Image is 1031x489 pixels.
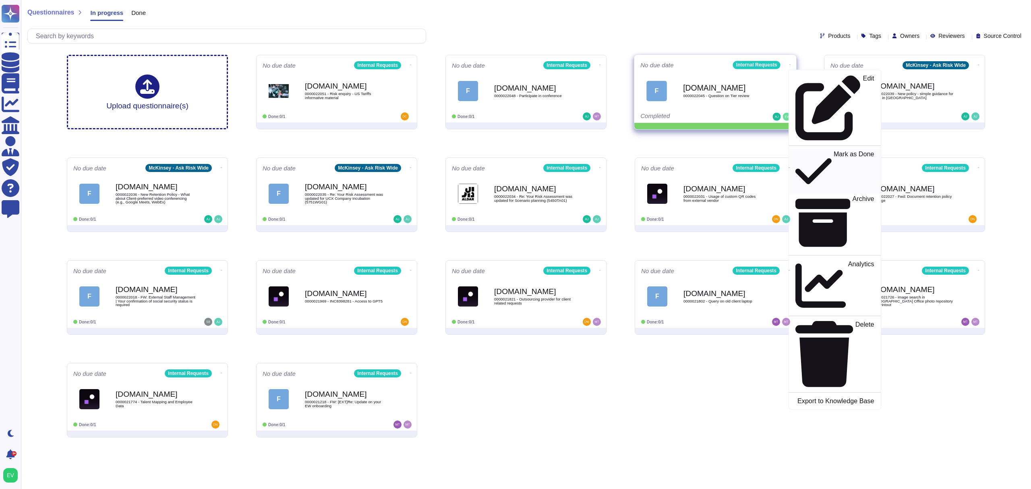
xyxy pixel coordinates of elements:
b: [DOMAIN_NAME] [305,183,385,191]
div: Internal Requests [922,164,969,172]
img: user [214,318,222,326]
span: Done: 0/1 [79,320,96,324]
span: No due date [73,165,106,171]
span: 0000021821 - Outsourcing provider for client related requests [494,297,575,305]
img: Logo [647,184,667,204]
div: F [458,81,478,101]
img: user [204,318,212,326]
img: user [593,215,601,223]
span: 0000021726 - image search in [GEOGRAPHIC_DATA] Office photo repository for printout [873,295,953,307]
span: 0000022034 - Re: Your Risk Assessment was updated for Scenario planning (5450TA01) [494,195,575,202]
div: Internal Requests [354,267,401,275]
img: user [214,215,222,223]
div: Internal Requests [543,267,590,275]
div: Internal Requests [733,61,780,69]
img: user [404,215,412,223]
b: [DOMAIN_NAME] [494,185,575,193]
p: Export to Knowledge Base [797,398,874,404]
span: Done: 0/1 [647,217,664,222]
p: Edit [863,75,874,141]
img: user [772,113,780,121]
span: No due date [263,371,296,377]
a: Edit [789,73,881,142]
p: Delete [855,321,874,387]
span: In progress [90,10,123,16]
img: user [782,215,790,223]
span: No due date [452,62,485,68]
div: 9+ [12,451,17,456]
div: McKinsey - Ask Risk Wide [335,164,401,172]
b: [DOMAIN_NAME] [683,84,764,91]
span: Done: 0/1 [458,320,474,324]
span: 0000022027 - Fwd: Document retention policy change [873,195,953,202]
img: user [782,318,790,326]
span: Done [131,10,146,16]
a: Export to Knowledge Base [789,396,881,406]
div: McKinsey - Ask Risk Wide [903,61,969,69]
img: user [211,421,219,429]
b: [DOMAIN_NAME] [116,183,196,191]
span: Owners [900,33,919,39]
img: user [783,113,791,121]
div: F [646,81,667,101]
span: 0000021774 - Talent Mapping and Employee Data [116,400,196,408]
span: No due date [73,268,106,274]
div: F [647,286,667,307]
button: user [2,466,23,484]
img: Logo [458,184,478,204]
span: Done: 0/1 [268,423,285,427]
span: 0000022018 - FW: External Staff Management | Your confirmation of social security status is required [116,295,196,307]
img: user [204,215,212,223]
span: 0000022036 - New Retention Policy - What about Client-preferred video conferencing (e.g., Google ... [116,193,196,204]
span: Tags [869,33,881,39]
span: 0000022031 - Usage of custom QR codes from external vendor [683,195,764,202]
img: user [772,215,780,223]
p: Analytics [848,261,874,311]
p: Archive [853,196,874,251]
span: No due date [641,165,674,171]
b: [DOMAIN_NAME] [305,82,385,90]
span: Questionnaires [27,9,74,16]
span: No due date [263,268,296,274]
img: user [971,318,979,326]
span: Done: 0/1 [268,320,285,324]
img: user [583,112,591,120]
b: [DOMAIN_NAME] [116,286,196,293]
div: Internal Requests [165,369,212,377]
img: Logo [269,286,289,307]
div: Upload questionnaire(s) [106,75,188,110]
div: Internal Requests [733,164,780,172]
b: [DOMAIN_NAME] [305,390,385,398]
span: Done: 0/1 [647,320,664,324]
b: [DOMAIN_NAME] [494,84,575,92]
span: 0000021802 - Query on old client laptop [683,299,764,303]
span: 0000021218 - FW: [EXT]Re: Update on your EW onboarding [305,400,385,408]
b: [DOMAIN_NAME] [873,82,953,90]
span: Done: 0/1 [268,114,285,119]
b: [DOMAIN_NAME] [494,288,575,295]
img: user [971,112,979,120]
img: user [593,318,601,326]
b: [DOMAIN_NAME] [683,185,764,193]
img: Logo [79,389,99,409]
span: No due date [452,268,485,274]
div: Internal Requests [543,61,590,69]
img: user [961,112,969,120]
b: [DOMAIN_NAME] [873,286,953,293]
span: 0000022048 - Participate in conference [494,94,575,98]
img: user [3,468,18,483]
span: Done: 0/1 [458,114,474,119]
span: 0000022035 - Re: Your Risk Assessment was updated for UCX Company Incubation (5751WG01) [305,193,385,204]
div: Internal Requests [922,267,969,275]
img: user [772,318,780,326]
b: [DOMAIN_NAME] [683,290,764,297]
div: Completed [640,113,740,121]
span: Products [828,33,850,39]
input: Search by keywords [32,29,426,43]
a: Archive [789,193,881,252]
div: F [269,389,289,409]
img: user [401,112,409,120]
a: Mark as Done [789,149,881,194]
img: user [593,112,601,120]
img: user [969,215,977,223]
